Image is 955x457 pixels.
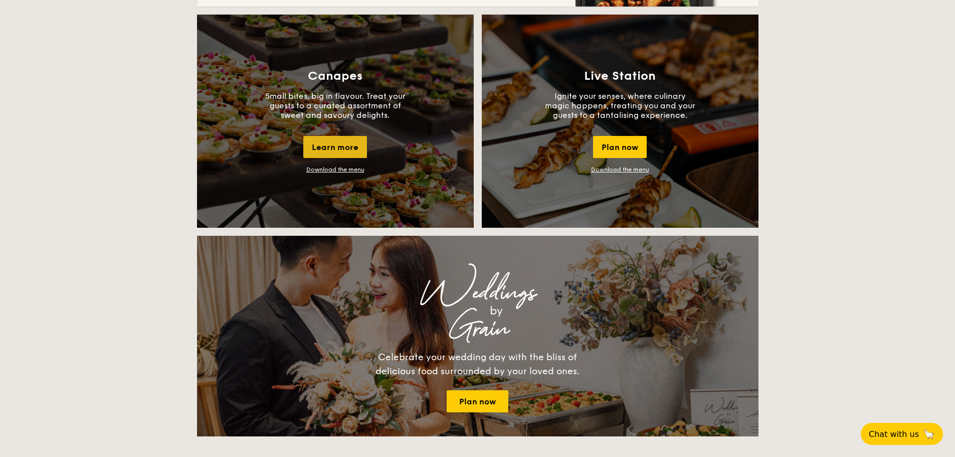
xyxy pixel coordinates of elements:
[303,136,367,158] div: Learn more
[447,390,508,412] a: Plan now
[285,284,670,302] div: Weddings
[308,69,362,83] h3: Canapes
[591,166,649,173] a: Download the menu
[545,91,695,120] p: Ignite your senses, where culinary magic happens, treating you and your guests to a tantalising e...
[923,428,935,440] span: 🦙
[869,429,919,439] span: Chat with us
[260,91,411,120] p: Small bites, big in flavour. Treat your guests to a curated assortment of sweet and savoury delig...
[322,302,670,320] div: by
[593,136,647,158] div: Plan now
[584,69,656,83] h3: Live Station
[306,166,364,173] a: Download the menu
[365,350,591,378] div: Celebrate your wedding day with the bliss of delicious food surrounded by your loved ones.
[861,423,943,445] button: Chat with us🦙
[285,320,670,338] div: Grain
